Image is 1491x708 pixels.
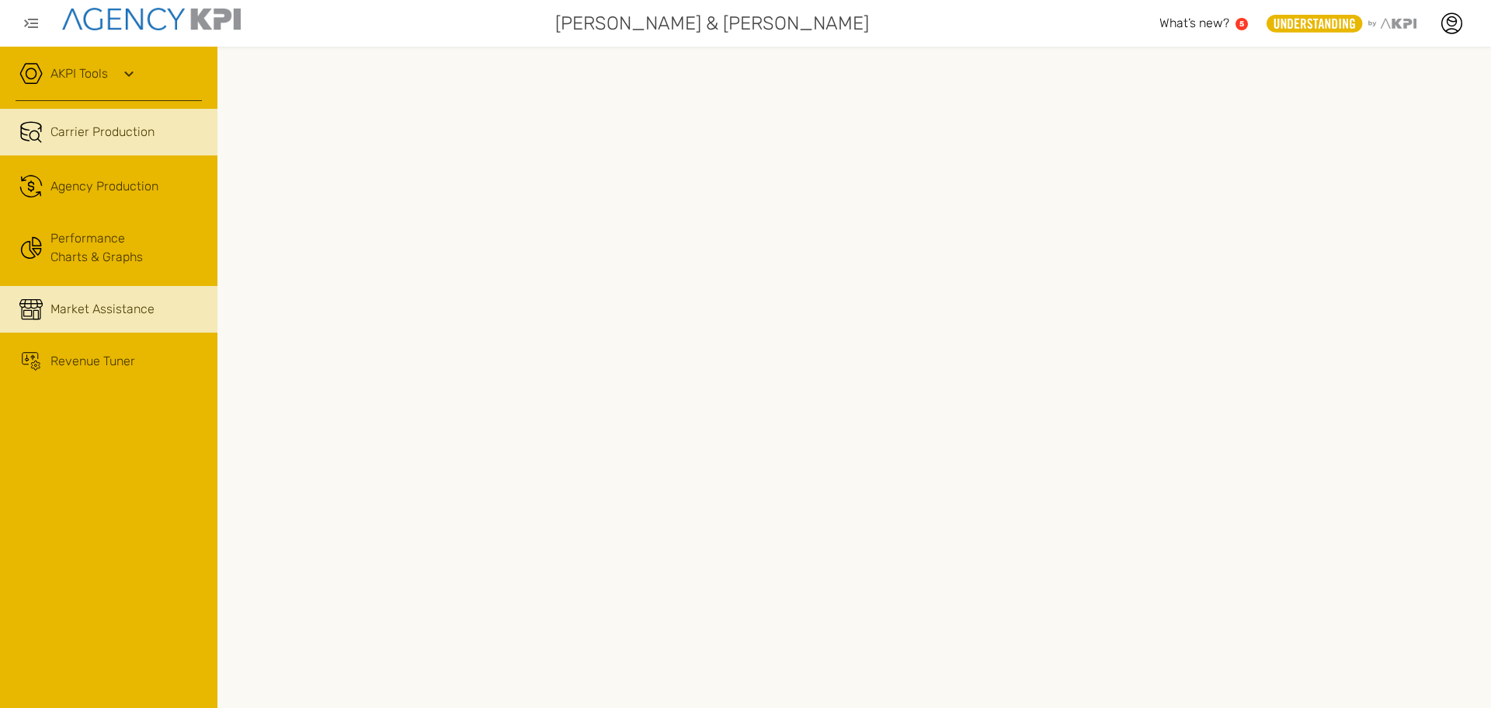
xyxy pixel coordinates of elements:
[50,177,158,196] span: Agency Production
[50,352,135,371] span: Revenue Tuner
[1236,18,1248,30] a: 5
[50,65,108,83] a: AKPI Tools
[1159,16,1229,30] span: What’s new?
[50,123,155,141] span: Carrier Production
[555,9,869,37] span: [PERSON_NAME] & [PERSON_NAME]
[62,8,241,30] img: agencykpi-logo-550x69-2d9e3fa8.png
[50,300,155,319] span: Market Assistance
[1239,19,1244,28] text: 5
